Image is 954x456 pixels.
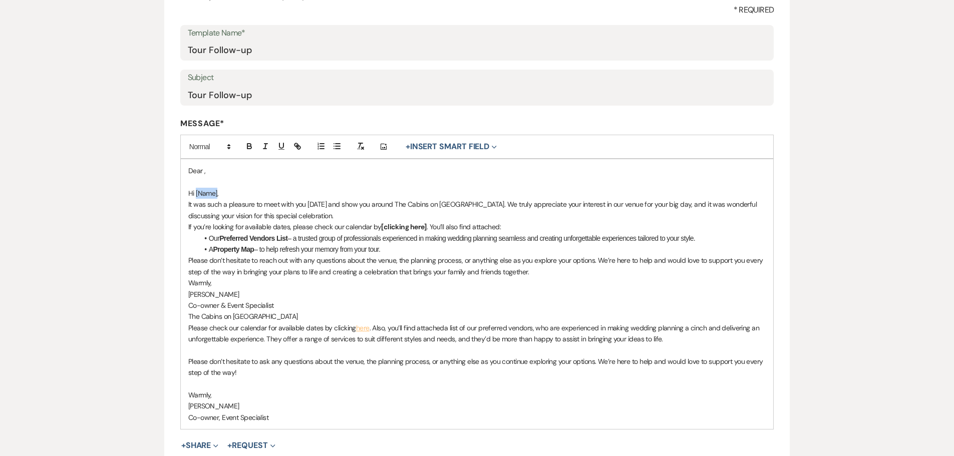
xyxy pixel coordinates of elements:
[227,441,275,449] button: Request
[188,357,765,377] span: Please don’t hesitate to ask any questions about the venue, the planning process, or anything els...
[227,441,232,449] span: +
[188,166,206,175] span: Dear ,
[198,233,766,244] li: Our – a trusted group of professionals experienced in making wedding planning seamless and creati...
[381,222,427,231] strong: [clicking here]
[188,413,268,422] span: Co-owner, Event Specialist
[188,199,766,221] p: It was such a pleasure to meet with you [DATE] and show you around The Cabins on [GEOGRAPHIC_DATA...
[188,323,761,343] span: a list of our preferred vendors, who are experienced in making wedding planning a cinch and deliv...
[188,390,212,399] span: Warmly,
[188,300,766,311] p: Co-owner & Event Specialist
[356,323,370,332] a: here
[406,143,410,151] span: +
[402,141,500,153] button: Insert Smart Field
[219,234,287,242] strong: Preferred Vendors List
[181,441,186,449] span: +
[188,188,766,199] p: Hi [Name],
[198,244,766,255] li: A – to help refresh your memory from your tour.
[213,245,254,253] strong: Property Map
[180,118,774,129] label: Message*
[188,26,767,41] label: Template Name*
[188,311,766,322] p: The Cabins on [GEOGRAPHIC_DATA]
[188,277,766,288] p: Warmly,
[188,289,766,300] p: [PERSON_NAME]
[734,4,774,16] span: * Required
[188,255,766,277] p: Please don’t hesitate to reach out with any questions about the venue, the planning process, or a...
[188,322,766,345] p: Please check our calendar for available dates by clicking . Also, you’ll find attached
[181,441,219,449] button: Share
[188,71,767,85] label: Subject
[188,221,766,232] p: If you’re looking for available dates, please check our calendar by . You’ll also find attached:
[188,401,239,410] span: [PERSON_NAME]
